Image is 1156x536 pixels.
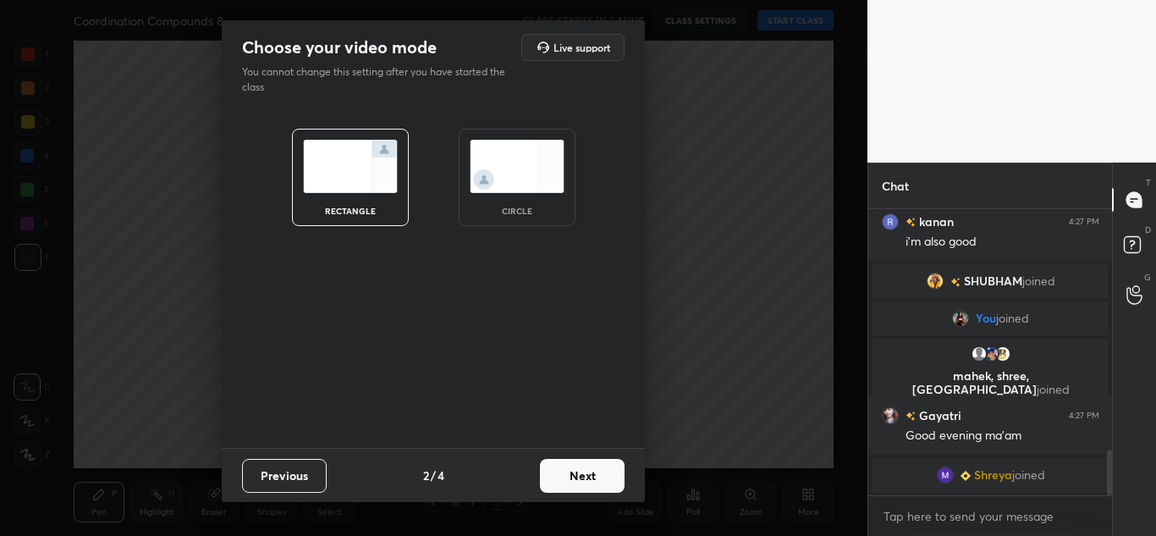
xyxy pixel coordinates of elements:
h4: 2 [423,467,429,484]
p: Chat [868,163,922,208]
img: no-rating-badge.077c3623.svg [950,278,960,287]
h6: Gayatri [916,406,961,424]
h5: Live support [553,42,610,52]
span: joined [1036,381,1069,397]
div: 4:27 PM [1069,217,1099,227]
img: 3 [994,345,1010,362]
img: no-rating-badge.077c3623.svg [906,412,916,421]
img: cf18de97b3a648019f172a960ea9001c.jpg [982,345,999,362]
img: no-rating-badge.077c3623.svg [906,218,916,227]
p: G [1144,271,1151,284]
p: T [1146,176,1151,189]
img: default.png [970,345,987,362]
div: Good evening ma'am [906,428,1099,445]
img: 3 [936,467,953,484]
div: i'm also good [906,234,1099,251]
span: You [976,312,996,325]
button: Previous [242,459,327,493]
h6: kanan [916,213,954,230]
img: normalScreenIcon.ae25ed63.svg [303,140,398,193]
div: 4:27 PM [1069,411,1099,421]
img: 3 [882,213,899,230]
img: 59cc8e460c5d4c73a0b08f93b452489c.jpg [952,310,969,327]
div: grid [868,209,1113,495]
h4: 4 [438,467,444,484]
p: You cannot change this setting after you have started the class [242,64,516,95]
span: joined [1021,274,1054,288]
p: mahek, shree, [GEOGRAPHIC_DATA] [883,369,1098,396]
img: circleScreenIcon.acc0effb.svg [470,140,564,193]
span: joined [996,312,1029,325]
img: 0102305c22994644a01004e7a011d9d9.jpg [882,407,899,424]
span: joined [1011,468,1044,482]
p: D [1145,224,1151,236]
button: Next [540,459,625,493]
span: SHUBHAM [963,274,1021,288]
img: 6c0b80bf4a6d4b4eae37f00fd1cffca3.jpg [926,273,943,290]
span: Shreya [973,468,1011,482]
h2: Choose your video mode [242,36,437,58]
h4: / [431,467,436,484]
div: rectangle [317,207,384,215]
div: circle [483,207,551,215]
img: Learner_Badge_beginner_1_8b307cf2a0.svg [960,471,970,481]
